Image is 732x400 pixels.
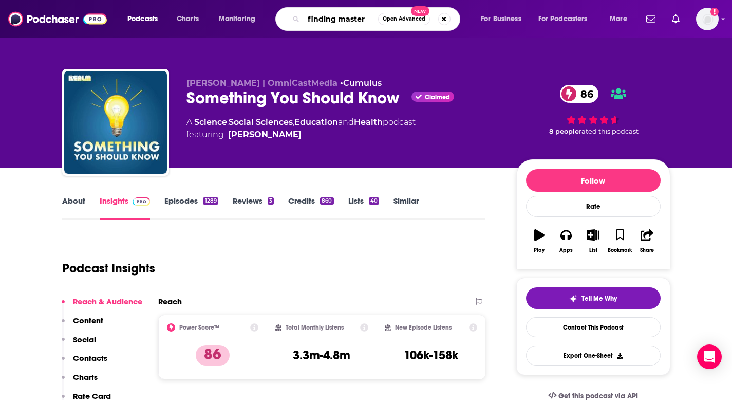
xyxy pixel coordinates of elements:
[481,12,521,26] span: For Business
[696,8,719,30] button: Show profile menu
[581,295,617,303] span: Tell Me Why
[404,348,458,363] h3: 106k-158k
[100,196,151,220] a: InsightsPodchaser Pro
[179,324,219,331] h2: Power Score™
[516,78,670,142] div: 86 8 peoplerated this podcast
[186,78,337,88] span: [PERSON_NAME] | OmniCastMedia
[697,344,722,369] div: Open Intercom Messenger
[696,8,719,30] img: User Profile
[8,9,107,29] img: Podchaser - Follow, Share and Rate Podcasts
[668,10,684,28] a: Show notifications dropdown
[62,297,142,316] button: Reach & Audience
[579,128,639,135] span: rated this podcast
[560,85,598,103] a: 86
[73,353,107,363] p: Contacts
[569,295,577,303] img: tell me why sparkle
[120,11,171,27] button: open menu
[286,324,344,331] h2: Total Monthly Listens
[186,116,416,141] div: A podcast
[411,6,429,16] span: New
[607,223,633,260] button: Bookmark
[553,223,579,260] button: Apps
[177,12,199,26] span: Charts
[212,11,269,27] button: open menu
[229,117,293,127] a: Social Sciences
[219,12,255,26] span: Monitoring
[526,346,661,366] button: Export One-Sheet
[608,247,632,253] div: Bookmark
[293,348,350,363] h3: 3.3m-4.8m
[425,95,450,100] span: Claimed
[603,11,640,27] button: open menu
[293,117,294,127] span: ,
[62,372,98,391] button: Charts
[158,297,182,306] h2: Reach
[579,223,606,260] button: List
[474,11,534,27] button: open menu
[340,78,382,88] span: •
[127,12,158,26] span: Podcasts
[73,316,103,325] p: Content
[549,128,579,135] span: 8 people
[62,316,103,335] button: Content
[343,78,382,88] a: Cumulus
[62,261,155,276] h1: Podcast Insights
[338,117,354,127] span: and
[64,71,167,174] img: Something You Should Know
[73,335,96,344] p: Social
[378,13,430,25] button: Open AdvancedNew
[710,8,719,16] svg: Add a profile image
[642,10,660,28] a: Show notifications dropdown
[62,353,107,372] button: Contacts
[526,169,661,192] button: Follow
[526,317,661,337] a: Contact This Podcast
[383,16,425,22] span: Open Advanced
[186,129,416,141] span: featuring
[73,372,98,382] p: Charts
[393,196,419,220] a: Similar
[288,196,333,220] a: Credits860
[610,12,627,26] span: More
[354,117,383,127] a: Health
[133,197,151,206] img: Podchaser Pro
[570,85,598,103] span: 86
[194,117,227,127] a: Science
[320,197,333,205] div: 860
[73,297,142,306] p: Reach & Audience
[268,197,274,205] div: 3
[696,8,719,30] span: Logged in as megcassidy
[228,129,302,141] a: Mike Carruthers
[285,7,470,31] div: Search podcasts, credits, & more...
[526,223,553,260] button: Play
[348,196,379,220] a: Lists40
[538,12,588,26] span: For Podcasters
[203,197,218,205] div: 1289
[196,345,230,366] p: 86
[233,196,274,220] a: Reviews3
[304,11,378,27] input: Search podcasts, credits, & more...
[640,247,654,253] div: Share
[227,117,229,127] span: ,
[294,117,338,127] a: Education
[395,324,452,331] h2: New Episode Listens
[589,247,597,253] div: List
[526,196,661,217] div: Rate
[62,196,85,220] a: About
[62,335,96,354] button: Social
[633,223,660,260] button: Share
[534,247,545,253] div: Play
[164,196,218,220] a: Episodes1289
[369,197,379,205] div: 40
[532,11,603,27] button: open menu
[559,247,573,253] div: Apps
[526,287,661,309] button: tell me why sparkleTell Me Why
[170,11,205,27] a: Charts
